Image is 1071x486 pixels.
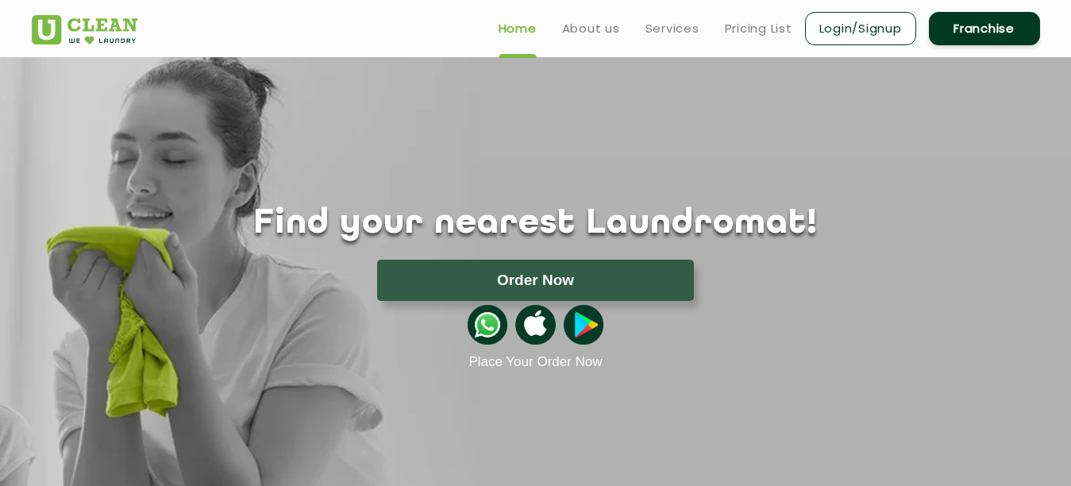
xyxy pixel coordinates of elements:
a: Pricing List [725,19,792,38]
img: whatsappicon.png [468,305,507,345]
img: apple-icon.png [515,305,555,345]
a: Franchise [929,12,1040,45]
a: Services [645,19,699,38]
button: Order Now [377,260,694,301]
img: playstoreicon.png [564,305,603,345]
a: About us [562,19,620,38]
h1: Find your nearest Laundromat! [20,204,1052,244]
img: UClean Laundry and Dry Cleaning [32,15,137,44]
a: Place Your Order Now [468,354,602,370]
a: Login/Signup [805,12,916,45]
a: Home [499,19,537,38]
